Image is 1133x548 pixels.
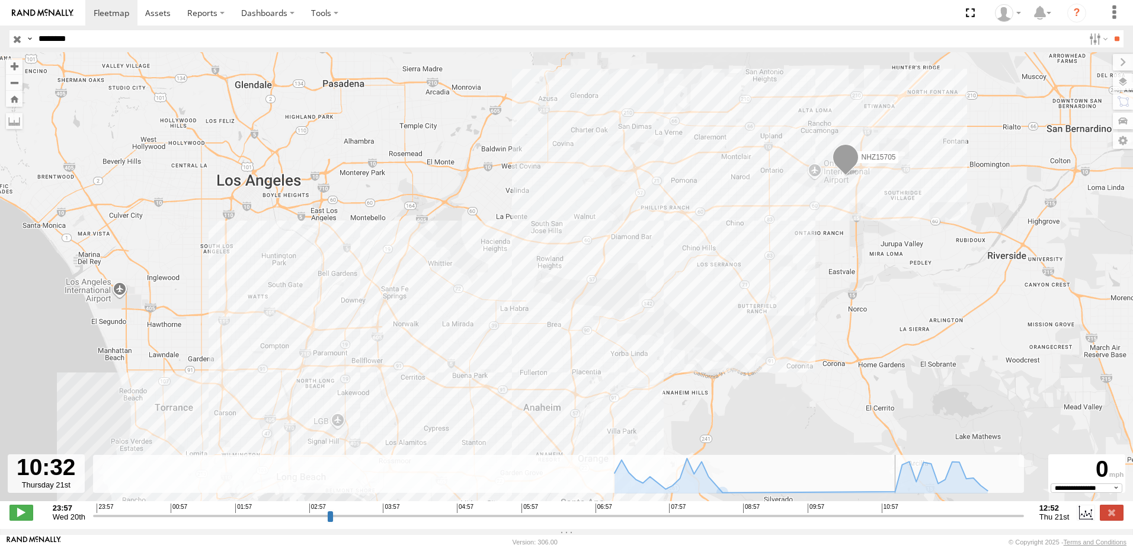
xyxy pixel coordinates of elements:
span: 04:57 [457,504,473,513]
span: 07:57 [669,504,686,513]
span: 02:57 [309,504,326,513]
strong: 23:57 [53,504,85,512]
span: 01:57 [235,504,252,513]
label: Search Query [25,30,34,47]
img: rand-logo.svg [12,9,73,17]
div: © Copyright 2025 - [1009,539,1126,546]
span: 10:57 [882,504,898,513]
label: Close [1100,505,1124,520]
label: Play/Stop [9,505,33,520]
span: 03:57 [383,504,399,513]
a: Terms and Conditions [1064,539,1126,546]
span: Wed 20th Aug 2025 [53,512,85,521]
a: Visit our Website [7,536,61,548]
div: Zulema McIntosch [991,4,1025,22]
button: Zoom out [6,74,23,91]
i: ? [1067,4,1086,23]
span: 09:57 [808,504,824,513]
div: 0 [1050,456,1124,483]
label: Map Settings [1113,132,1133,149]
strong: 12:52 [1039,504,1069,512]
label: Search Filter Options [1084,30,1110,47]
label: Measure [6,113,23,129]
div: Version: 306.00 [513,539,558,546]
button: Zoom in [6,58,23,74]
span: 23:57 [97,504,113,513]
span: 00:57 [171,504,187,513]
span: NHZ15705 [861,153,895,161]
span: 05:57 [521,504,538,513]
span: Thu 21st Aug 2025 [1039,512,1069,521]
button: Zoom Home [6,91,23,107]
span: 08:57 [743,504,760,513]
span: 06:57 [596,504,612,513]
